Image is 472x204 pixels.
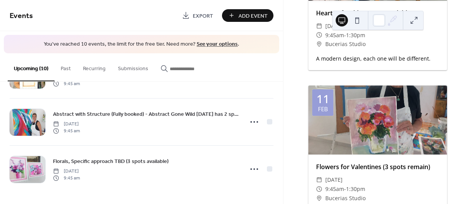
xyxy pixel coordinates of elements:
button: Submissions [112,53,154,81]
span: Events [10,8,33,23]
a: Export [176,9,219,22]
a: Abstract with Structure (Fully booked) - Abstract Gone Wild [DATE] has 2 spots [53,110,239,118]
span: [DATE] [325,21,343,31]
div: 11 [316,93,330,105]
span: [DATE] [53,168,80,174]
div: Hearts of Gold (2 spots available) [308,8,447,18]
div: A modern design, each one will be different. [308,54,447,63]
div: ​ [316,39,322,49]
div: ​ [316,184,322,194]
div: ​ [316,194,322,203]
span: Abstract with Structure (Fully booked) - Abstract Gone Wild [DATE] has 2 spots [53,110,239,118]
div: Flowers for Valentines (3 spots remain) [308,162,447,171]
span: Florals, Specific approach TBD (3 spots available) [53,157,169,165]
span: 9:45 am [53,81,80,87]
span: 9:45 am [53,128,80,135]
span: - [344,184,346,194]
span: [DATE] [325,175,343,184]
span: 9:45am [325,184,344,194]
span: 1:30pm [346,31,365,40]
a: See your options [197,39,238,49]
div: ​ [316,21,322,31]
span: Export [193,12,213,20]
span: 9:45 am [53,175,80,182]
button: Recurring [77,53,112,81]
span: - [344,31,346,40]
span: 9:45am [325,31,344,40]
span: Bucerias Studio [325,39,366,49]
a: Florals, Specific approach TBD (3 spots available) [53,157,169,166]
span: 1:30pm [346,184,365,194]
div: ​ [316,31,322,40]
button: Past [55,53,77,81]
div: Feb [318,106,328,112]
span: Bucerias Studio [325,194,366,203]
span: [DATE] [53,120,80,127]
button: Upcoming (10) [8,53,55,81]
span: You've reached 10 events, the limit for the free tier. Need more? . [12,41,272,48]
div: ​ [316,175,322,184]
